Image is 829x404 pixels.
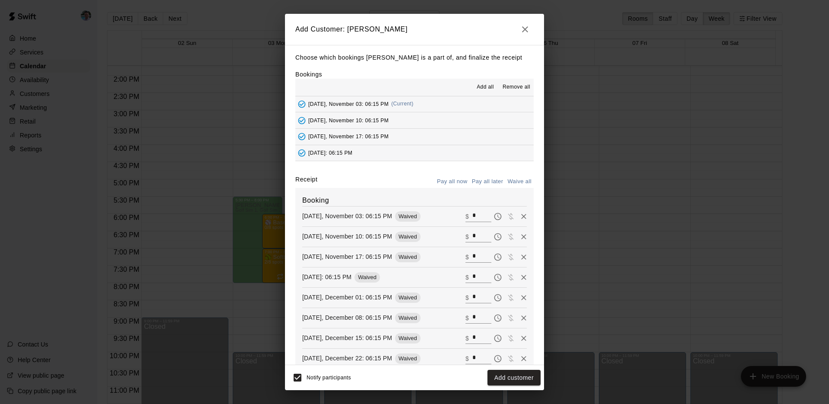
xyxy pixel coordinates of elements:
[465,314,469,322] p: $
[307,375,351,381] span: Notify participants
[470,175,506,188] button: Pay all later
[295,71,322,78] label: Bookings
[395,315,421,321] span: Waived
[395,294,421,301] span: Waived
[302,273,351,281] p: [DATE]: 06:15 PM
[308,150,352,156] span: [DATE]: 06:15 PM
[302,252,392,261] p: [DATE], November 17: 06:15 PM
[517,291,530,304] button: Remove
[465,273,469,282] p: $
[504,253,517,260] span: Waive payment
[504,212,517,219] span: Waive payment
[395,254,421,260] span: Waived
[491,212,504,219] span: Pay later
[491,232,504,240] span: Pay later
[491,334,504,341] span: Pay later
[517,312,530,324] button: Remove
[302,195,527,206] h6: Booking
[465,253,469,261] p: $
[517,230,530,243] button: Remove
[395,213,421,219] span: Waived
[302,354,392,363] p: [DATE], December 22: 06:15 PM
[504,273,517,280] span: Waive payment
[295,114,308,127] button: Added - Collect Payment
[517,332,530,345] button: Remove
[295,145,534,161] button: Added - Collect Payment[DATE]: 06:15 PM
[503,83,530,92] span: Remove all
[491,293,504,301] span: Pay later
[465,354,469,363] p: $
[302,232,392,241] p: [DATE], November 10: 06:15 PM
[505,175,534,188] button: Waive all
[302,293,392,302] p: [DATE], December 01: 06:15 PM
[517,271,530,284] button: Remove
[308,117,389,123] span: [DATE], November 10: 06:15 PM
[395,355,421,362] span: Waived
[499,80,534,94] button: Remove all
[471,80,499,94] button: Add all
[504,232,517,240] span: Waive payment
[295,129,534,145] button: Added - Collect Payment[DATE], November 17: 06:15 PM
[308,134,389,140] span: [DATE], November 17: 06:15 PM
[395,233,421,240] span: Waived
[295,98,308,111] button: Added - Collect Payment
[395,335,421,341] span: Waived
[295,52,534,63] p: Choose which bookings [PERSON_NAME] is a part of, and finalize the receipt
[465,212,469,221] p: $
[285,14,544,45] h2: Add Customer: [PERSON_NAME]
[435,175,470,188] button: Pay all now
[491,253,504,260] span: Pay later
[308,101,389,107] span: [DATE], November 03: 06:15 PM
[465,334,469,343] p: $
[504,293,517,301] span: Waive payment
[491,314,504,321] span: Pay later
[465,232,469,241] p: $
[491,354,504,362] span: Pay later
[302,334,392,342] p: [DATE], December 15: 06:15 PM
[504,334,517,341] span: Waive payment
[295,96,534,112] button: Added - Collect Payment[DATE], November 03: 06:15 PM(Current)
[295,175,317,188] label: Receipt
[302,212,392,220] p: [DATE], November 03: 06:15 PM
[517,210,530,223] button: Remove
[491,273,504,280] span: Pay later
[465,293,469,302] p: $
[354,274,380,280] span: Waived
[295,146,308,159] button: Added - Collect Payment
[504,354,517,362] span: Waive payment
[487,370,541,386] button: Add customer
[391,101,414,107] span: (Current)
[302,313,392,322] p: [DATE], December 08: 06:15 PM
[517,251,530,264] button: Remove
[477,83,494,92] span: Add all
[295,112,534,128] button: Added - Collect Payment[DATE], November 10: 06:15 PM
[517,352,530,365] button: Remove
[295,130,308,143] button: Added - Collect Payment
[504,314,517,321] span: Waive payment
